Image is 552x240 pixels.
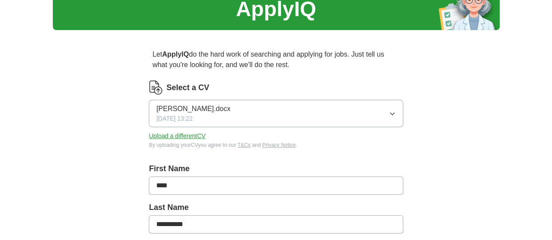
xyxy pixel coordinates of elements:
label: First Name [149,163,403,175]
button: [PERSON_NAME].docx[DATE] 13:22 [149,100,403,127]
a: T&Cs [237,142,250,148]
span: [PERSON_NAME].docx [156,104,230,114]
button: Upload a differentCV [149,132,206,141]
span: [DATE] 13:22 [156,114,192,123]
label: Last Name [149,202,403,213]
label: Select a CV [166,82,209,94]
strong: ApplyIQ [162,51,189,58]
img: CV Icon [149,81,163,95]
a: Privacy Notice [262,142,296,148]
p: Let do the hard work of searching and applying for jobs. Just tell us what you're looking for, an... [149,46,403,74]
div: By uploading your CV you agree to our and . [149,141,403,149]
